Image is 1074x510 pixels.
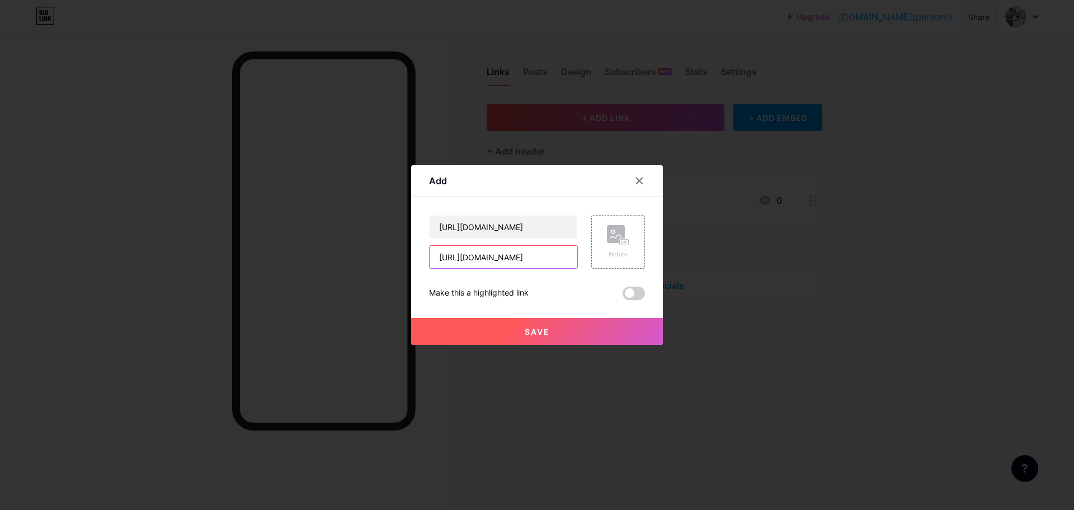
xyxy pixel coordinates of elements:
[525,327,550,336] span: Save
[429,287,529,300] div: Make this a highlighted link
[429,174,447,188] div: Add
[607,250,629,259] div: Picture
[411,318,663,345] button: Save
[430,246,577,268] input: URL
[430,216,577,238] input: Title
